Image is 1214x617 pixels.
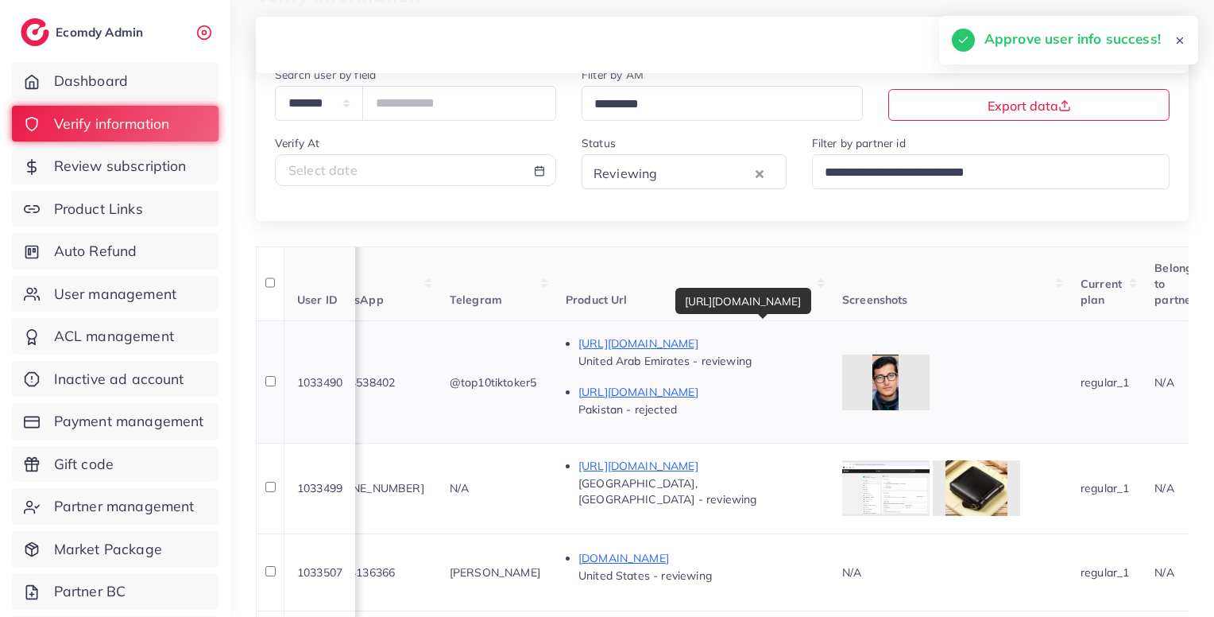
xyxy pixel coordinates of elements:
img: logo [21,18,49,46]
span: regular_1 [1081,375,1129,390]
a: Market Package [12,531,218,568]
h5: Approve user info success! [984,29,1161,49]
a: logoEcomdy Admin [21,18,147,46]
img: img uploaded [872,355,899,410]
a: Gift code [12,446,218,483]
span: Belong to partner [1154,261,1196,308]
p: [URL][DOMAIN_NAME] [578,456,817,475]
a: Verify information [12,106,218,142]
a: Payment management [12,403,218,440]
span: Verify information [54,114,170,134]
button: Clear Selected [756,164,764,182]
span: Select date [288,162,358,178]
span: [PHONE_NUMBER] [324,481,424,495]
p: [DOMAIN_NAME] [578,549,817,568]
span: United Arab Emirates - reviewing [578,354,752,368]
span: United States - reviewing [578,568,712,583]
span: Export data [988,98,1071,114]
span: @top10tiktoker5 [450,375,536,390]
span: User management [54,284,176,305]
img: img uploaded [945,460,1008,516]
span: Inactive ad account [54,369,184,390]
span: N/A [1154,375,1173,390]
input: Search for option [819,161,1150,185]
span: Auto Refund [54,241,137,262]
div: Search for option [812,154,1170,188]
span: N/A [450,481,469,495]
span: N/A [842,565,861,580]
span: Reviewing [590,161,660,185]
span: Product Links [54,199,143,219]
h2: Ecomdy Admin [56,25,147,40]
span: regular_1 [1081,565,1129,580]
label: Status [582,135,616,151]
button: Export data [888,89,1170,121]
input: Search for option [662,161,751,185]
span: 1033499 [297,481,342,495]
span: N/A [1154,565,1173,580]
a: Auto Refund [12,233,218,270]
span: [PERSON_NAME] [450,565,540,580]
a: Product Links [12,191,218,227]
span: 1033490 [297,375,342,390]
span: N/A [1154,481,1173,495]
span: Dashboard [54,71,128,91]
span: Market Package [54,539,162,560]
span: Review subscription [54,156,187,177]
a: Partner BC [12,573,218,610]
span: Current plan [1081,277,1122,307]
label: Verify At [275,135,319,151]
span: ACL management [54,326,174,347]
span: User ID [297,293,338,307]
a: User management [12,276,218,312]
input: Search for option [589,92,842,117]
div: [URL][DOMAIN_NAME] [675,288,811,314]
div: Search for option [582,86,863,120]
a: Inactive ad account [12,361,218,398]
span: regular_1 [1081,481,1129,495]
a: Partner management [12,488,218,525]
span: Payment management [54,411,204,432]
label: Filter by partner id [812,135,906,151]
span: Partner management [54,496,195,517]
span: Pakistan - rejected [578,402,677,417]
span: Partner BC [54,581,126,602]
span: Product Url [566,293,628,307]
span: Gift code [54,454,114,475]
span: [GEOGRAPHIC_DATA], [GEOGRAPHIC_DATA] - reviewing [578,476,757,506]
p: [URL][DOMAIN_NAME] [578,382,817,402]
span: 1033507 [297,565,342,580]
img: img uploaded [842,463,930,514]
a: Dashboard [12,63,218,99]
p: [URL][DOMAIN_NAME] [578,334,817,353]
span: Telegram [450,293,502,307]
a: Review subscription [12,148,218,184]
a: ACL management [12,318,218,355]
div: Search for option [582,154,787,188]
span: Screenshots [842,293,908,307]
